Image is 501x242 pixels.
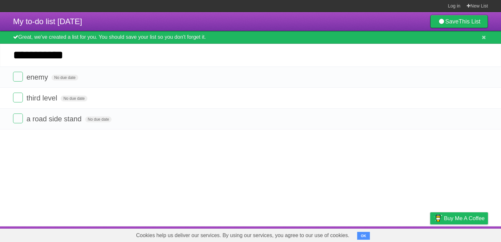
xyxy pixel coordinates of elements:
[444,213,485,224] span: Buy me a coffee
[459,18,480,25] b: This List
[343,228,357,240] a: About
[13,17,82,26] span: My to-do list [DATE]
[422,228,439,240] a: Privacy
[13,93,23,102] label: Done
[13,113,23,123] label: Done
[447,228,488,240] a: Suggest a feature
[400,228,414,240] a: Terms
[357,232,370,240] button: OK
[433,213,442,224] img: Buy me a coffee
[430,212,488,224] a: Buy me a coffee
[365,228,391,240] a: Developers
[26,94,59,102] span: third level
[26,73,50,81] span: enemy
[52,75,78,81] span: No due date
[26,115,83,123] span: a road side stand
[61,96,87,101] span: No due date
[85,116,112,122] span: No due date
[430,15,488,28] a: SaveThis List
[129,229,356,242] span: Cookies help us deliver our services. By using our services, you agree to our use of cookies.
[13,72,23,82] label: Done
